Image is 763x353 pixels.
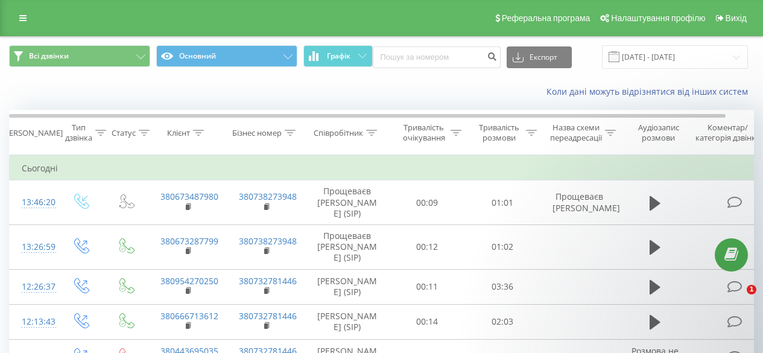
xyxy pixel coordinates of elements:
td: 03:36 [465,269,540,304]
div: [PERSON_NAME] [2,128,63,138]
div: Клієнт [167,128,190,138]
div: 12:26:37 [22,275,46,299]
td: Прощеваєв [PERSON_NAME] (SIP) [305,224,390,269]
span: Реферальна програма [502,13,590,23]
td: 01:01 [465,180,540,225]
div: 12:13:43 [22,310,46,334]
div: 13:46:20 [22,191,46,214]
td: 01:02 [465,224,540,269]
div: Співробітник [314,128,363,138]
span: Налаштування профілю [611,13,705,23]
span: 1 [747,285,756,294]
td: [PERSON_NAME] (SIP) [305,269,390,304]
div: Тип дзвінка [65,122,92,143]
iframe: Intercom live chat [722,285,751,314]
div: Статус [112,128,136,138]
a: 380673287799 [160,235,218,247]
div: 13:26:59 [22,235,46,259]
a: 380738273948 [239,191,297,202]
div: Бізнес номер [232,128,282,138]
td: 00:12 [390,224,465,269]
a: 380954270250 [160,275,218,287]
a: 380732781446 [239,275,297,287]
td: 00:09 [390,180,465,225]
a: 380673487980 [160,191,218,202]
a: 380666713612 [160,310,218,322]
td: Прощеваєв [PERSON_NAME] (SIP) [305,180,390,225]
td: [PERSON_NAME] (SIP) [305,304,390,339]
div: Тривалість очікування [400,122,448,143]
div: Тривалість розмови [475,122,523,143]
span: Вихід [726,13,747,23]
button: Експорт [507,46,572,68]
span: Графік [327,52,350,60]
button: Основний [156,45,297,67]
td: 00:11 [390,269,465,304]
td: 00:14 [390,304,465,339]
span: Всі дзвінки [29,51,69,61]
button: Графік [303,45,373,67]
input: Пошук за номером [373,46,501,68]
a: 380732781446 [239,310,297,322]
a: 380738273948 [239,235,297,247]
td: 02:03 [465,304,540,339]
button: Всі дзвінки [9,45,150,67]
